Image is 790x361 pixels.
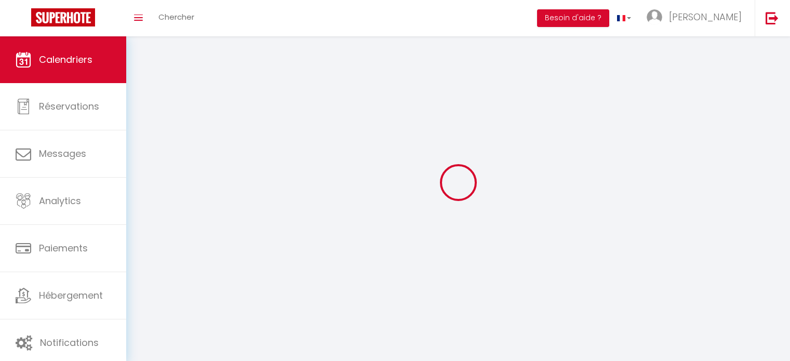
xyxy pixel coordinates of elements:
[39,147,86,160] span: Messages
[669,10,742,23] span: [PERSON_NAME]
[158,11,194,22] span: Chercher
[39,100,99,113] span: Réservations
[39,194,81,207] span: Analytics
[39,53,92,66] span: Calendriers
[40,336,99,349] span: Notifications
[537,9,609,27] button: Besoin d'aide ?
[766,11,779,24] img: logout
[31,8,95,26] img: Super Booking
[39,289,103,302] span: Hébergement
[39,242,88,255] span: Paiements
[647,9,662,25] img: ...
